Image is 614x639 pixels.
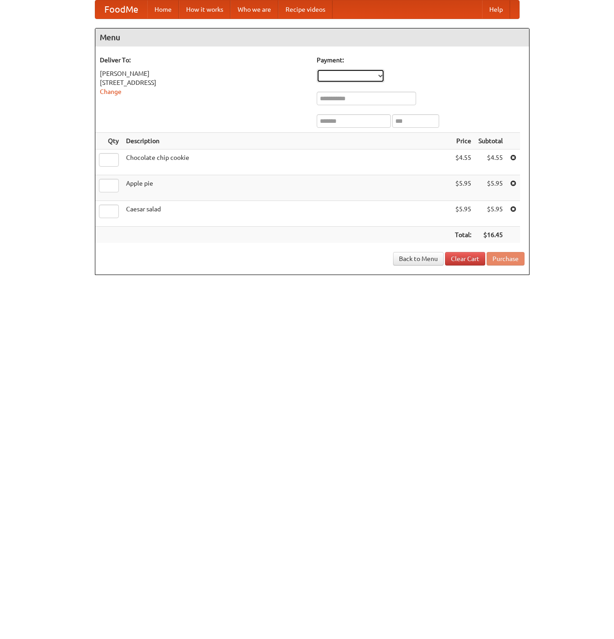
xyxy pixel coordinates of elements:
a: Change [100,88,122,95]
th: $16.45 [475,227,506,243]
th: Qty [95,133,122,149]
button: Purchase [487,252,525,266]
h5: Deliver To: [100,56,308,65]
th: Subtotal [475,133,506,149]
a: Clear Cart [445,252,485,266]
a: How it works [179,0,230,19]
td: Caesar salad [122,201,451,227]
td: $5.95 [475,175,506,201]
th: Price [451,133,475,149]
td: $4.55 [451,149,475,175]
a: Who we are [230,0,278,19]
a: Home [147,0,179,19]
a: FoodMe [95,0,147,19]
div: [STREET_ADDRESS] [100,78,308,87]
td: Apple pie [122,175,451,201]
td: $5.95 [475,201,506,227]
a: Back to Menu [393,252,444,266]
h5: Payment: [317,56,525,65]
h4: Menu [95,28,529,47]
a: Recipe videos [278,0,333,19]
td: Chocolate chip cookie [122,149,451,175]
div: [PERSON_NAME] [100,69,308,78]
a: Help [482,0,510,19]
td: $5.95 [451,201,475,227]
td: $4.55 [475,149,506,175]
th: Total: [451,227,475,243]
th: Description [122,133,451,149]
td: $5.95 [451,175,475,201]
